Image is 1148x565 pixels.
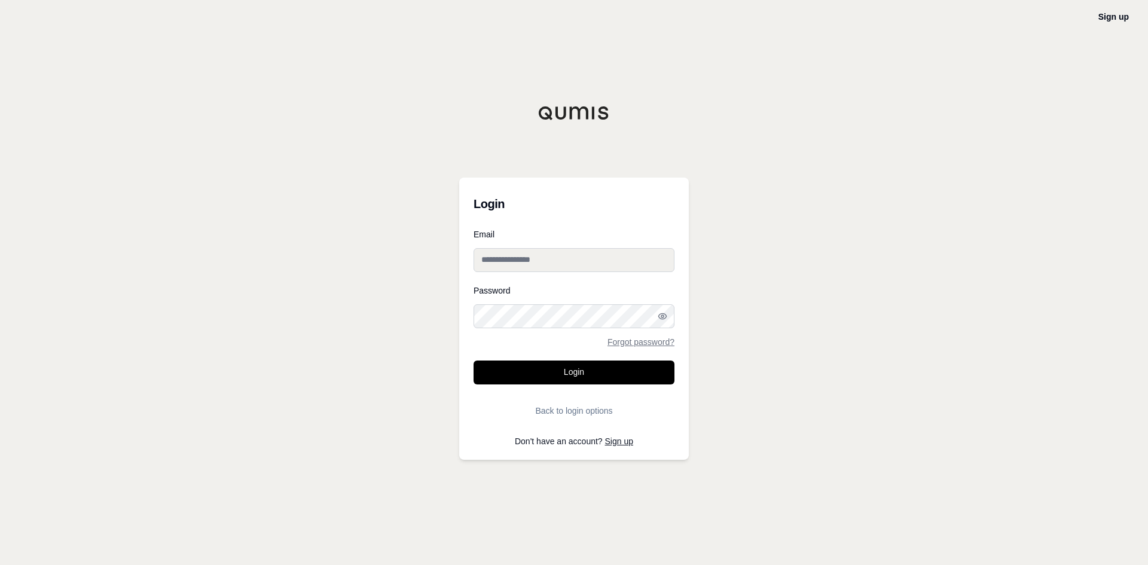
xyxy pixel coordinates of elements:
[605,436,633,446] a: Sign up
[474,192,674,216] h3: Login
[474,361,674,384] button: Login
[474,230,674,239] label: Email
[1098,12,1129,22] a: Sign up
[607,338,674,346] a: Forgot password?
[474,286,674,295] label: Password
[474,399,674,423] button: Back to login options
[474,437,674,445] p: Don't have an account?
[538,106,610,120] img: Qumis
